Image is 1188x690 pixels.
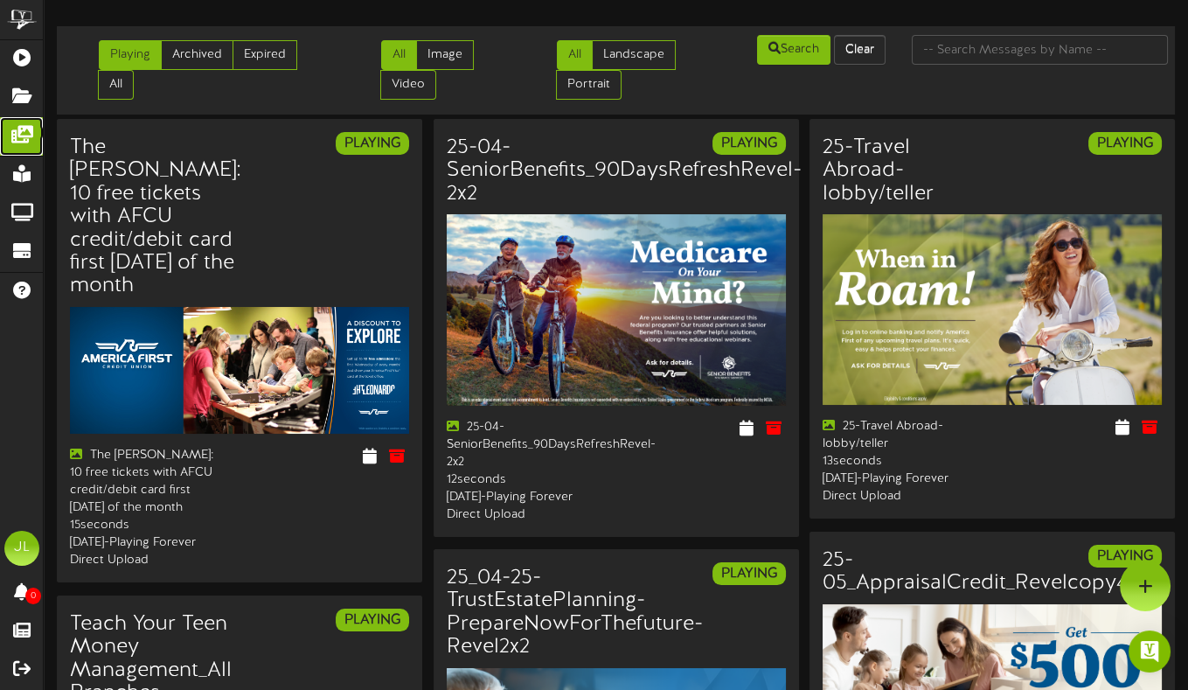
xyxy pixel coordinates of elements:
strong: PLAYING [1097,548,1153,564]
img: 66e518ac-ecc4-42fa-9790-ab2c23b314f821_theleonardo_revel_3x2.jpg [70,307,409,435]
div: The [PERSON_NAME]: 10 free tickets with AFCU credit/debit card first [DATE] of the month [70,447,226,517]
strong: PLAYING [344,612,400,628]
img: 126f372f-75f8-4635-93e2-5c3e8d1eb03c.png [823,214,1162,405]
div: 12 seconds [447,471,603,489]
a: All [98,70,134,100]
div: Direct Upload [823,488,979,505]
h3: The [PERSON_NAME]: 10 free tickets with AFCU credit/debit card first [DATE] of the month [70,136,241,298]
strong: PLAYING [344,136,400,151]
a: Landscape [592,40,676,70]
a: Portrait [556,70,622,100]
span: 0 [25,588,41,604]
h3: 25-05_AppraisalCredit_Revelcopy4 [823,549,1128,596]
h3: 25-Travel Abroad-lobby/teller [823,136,979,206]
div: [DATE] - Playing Forever [823,470,979,488]
img: 98928c9d-b4da-4eb2-b49b-91f0afd61885.png [447,214,786,405]
div: 13 seconds [823,453,979,470]
div: Direct Upload [447,506,603,524]
a: Image [416,40,474,70]
a: All [557,40,593,70]
strong: PLAYING [721,136,777,151]
a: Expired [233,40,297,70]
strong: PLAYING [1097,136,1153,151]
div: [DATE] - Playing Forever [447,489,603,506]
button: Clear [834,35,886,65]
input: -- Search Messages by Name -- [912,35,1168,65]
strong: PLAYING [721,566,777,582]
a: Playing [99,40,162,70]
div: Open Intercom Messenger [1129,631,1171,673]
a: Archived [161,40,233,70]
div: JL [4,531,39,566]
div: 25-Travel Abroad-lobby/teller [823,418,979,453]
h3: 25_04-25-TrustEstatePlanning-PrepareNowForThefuture-Revel2x2 [447,567,703,659]
div: 15 seconds [70,517,226,534]
div: Direct Upload [70,552,226,569]
h3: 25-04-SeniorBenefits_90DaysRefreshRevel-2x2 [447,136,802,206]
a: All [381,40,417,70]
div: [DATE] - Playing Forever [70,534,226,552]
div: 25-04-SeniorBenefits_90DaysRefreshRevel-2x2 [447,419,603,471]
a: Video [380,70,436,100]
button: Search [757,35,830,65]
